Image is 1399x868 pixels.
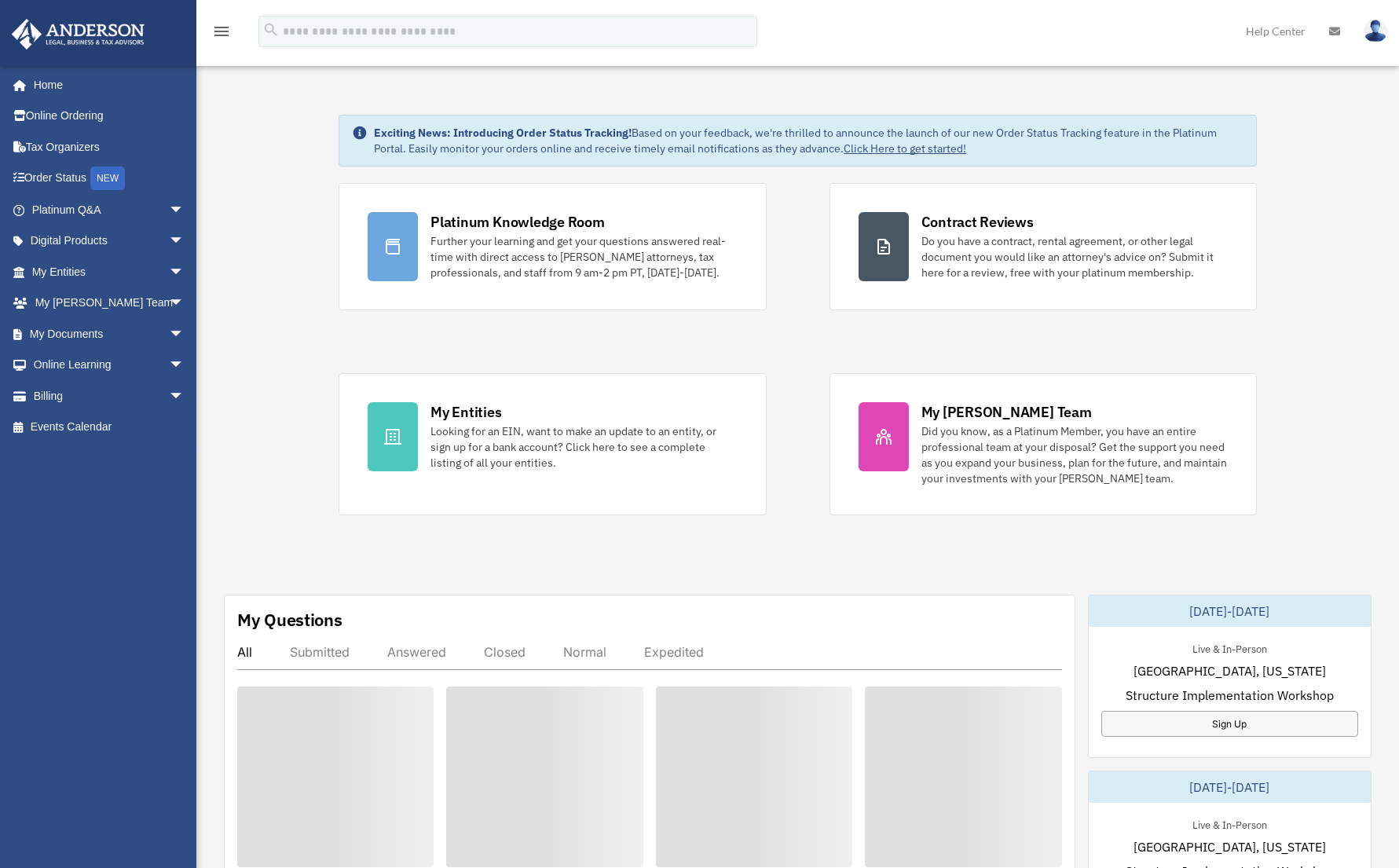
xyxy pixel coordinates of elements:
div: Expedited [644,644,704,660]
span: arrow_drop_down [169,225,200,258]
span: Structure Implementation Workshop [1126,686,1334,705]
i: menu [212,22,231,41]
div: Answered [387,644,446,660]
div: Live & In-Person [1180,815,1280,832]
a: Online Learningarrow_drop_down [11,350,208,381]
span: arrow_drop_down [169,288,200,320]
span: [GEOGRAPHIC_DATA], [US_STATE] [1133,837,1326,856]
i: search [262,21,280,38]
div: Platinum Knowledge Room [430,212,605,232]
a: Tax Organizers [11,131,208,163]
img: User Pic [1364,20,1387,42]
a: Online Ordering [11,101,208,132]
a: Events Calendar [11,412,208,443]
div: Did you know, as a Platinum Member, you have an entire professional team at your disposal? Get th... [921,423,1228,486]
div: Based on your feedback, we're thrilled to announce the launch of our new Order Status Tracking fe... [374,125,1243,156]
div: NEW [90,167,125,190]
div: Normal [563,644,606,660]
a: menu [212,27,231,41]
div: My Questions [237,608,342,632]
a: Digital Productsarrow_drop_down [11,225,208,257]
span: [GEOGRAPHIC_DATA], [US_STATE] [1133,661,1326,680]
div: Looking for an EIN, want to make an update to an entity, or sign up for a bank account? Click her... [430,423,737,471]
a: My Documentsarrow_drop_down [11,318,208,350]
a: My [PERSON_NAME] Team Did you know, as a Platinum Member, you have an entire professional team at... [830,373,1257,515]
a: My [PERSON_NAME] Teamarrow_drop_down [11,288,208,319]
div: Do you have a contract, rental agreement, or other legal document you would like an attorney's ad... [921,233,1228,280]
div: Closed [484,644,526,660]
span: arrow_drop_down [169,350,200,382]
div: Live & In-Person [1180,639,1280,656]
span: arrow_drop_down [169,256,200,288]
a: Platinum Knowledge Room Further your learning and get your questions answered real-time with dire... [339,183,766,310]
span: arrow_drop_down [169,194,200,226]
div: Further your learning and get your questions answered real-time with direct access to [PERSON_NAM... [430,233,737,280]
a: Order StatusNEW [11,163,208,195]
strong: Exciting News: Introducing Order Status Tracking! [374,126,632,140]
div: All [237,644,252,660]
span: arrow_drop_down [169,318,200,350]
a: Home [11,69,200,101]
a: Billingarrow_drop_down [11,380,208,412]
div: My [PERSON_NAME] Team [921,402,1092,422]
div: [DATE]-[DATE] [1089,771,1371,803]
div: Contract Reviews [921,212,1034,232]
a: My Entities Looking for an EIN, want to make an update to an entity, or sign up for a bank accoun... [339,373,766,515]
a: Click Here to get started! [844,141,966,156]
a: My Entitiesarrow_drop_down [11,256,208,288]
div: My Entities [430,402,501,422]
a: Platinum Q&Aarrow_drop_down [11,194,208,225]
a: Contract Reviews Do you have a contract, rental agreement, or other legal document you would like... [830,183,1257,310]
span: arrow_drop_down [169,380,200,412]
img: Anderson Advisors Platinum Portal [7,19,149,49]
div: [DATE]-[DATE] [1089,595,1371,627]
a: Sign Up [1101,711,1358,737]
div: Submitted [290,644,350,660]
